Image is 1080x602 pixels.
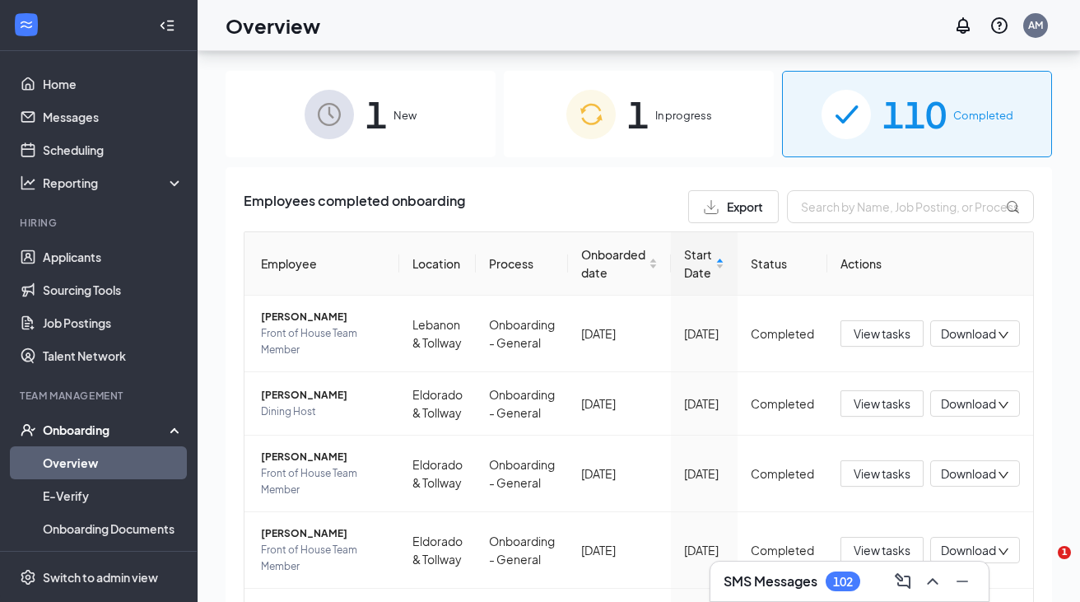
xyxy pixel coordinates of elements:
[998,399,1009,411] span: down
[261,325,386,358] span: Front of House Team Member
[399,372,476,436] td: Eldorado & Tollway
[43,569,158,586] div: Switch to admin view
[941,325,996,343] span: Download
[20,569,36,586] svg: Settings
[159,17,175,34] svg: Collapse
[882,86,947,142] span: 110
[953,107,1013,124] span: Completed
[893,572,913,591] svg: ComposeMessage
[941,465,996,483] span: Download
[43,545,184,578] a: Activity log
[684,324,724,343] div: [DATE]
[941,542,996,559] span: Download
[399,436,476,512] td: Eldorado & Tollway
[751,394,814,413] div: Completed
[827,232,1033,296] th: Actions
[43,133,184,166] a: Scheduling
[568,232,671,296] th: Onboarded date
[627,86,649,142] span: 1
[43,422,170,438] div: Onboarding
[20,175,36,191] svg: Analysis
[581,464,658,483] div: [DATE]
[949,568,975,595] button: Minimize
[724,572,817,590] h3: SMS Messages
[581,541,658,559] div: [DATE]
[738,232,827,296] th: Status
[684,245,712,282] span: Start Date
[854,464,910,483] span: View tasks
[476,296,568,372] td: Onboarding - General
[998,469,1009,481] span: down
[43,479,184,512] a: E-Verify
[261,309,386,325] span: [PERSON_NAME]
[953,16,973,35] svg: Notifications
[244,232,399,296] th: Employee
[43,240,184,273] a: Applicants
[655,107,712,124] span: In progress
[727,201,763,212] span: Export
[998,546,1009,558] span: down
[854,541,910,559] span: View tasks
[18,16,35,33] svg: WorkstreamLogo
[43,175,184,191] div: Reporting
[43,273,184,306] a: Sourcing Tools
[751,324,814,343] div: Completed
[399,296,476,372] td: Lebanon & Tollway
[581,324,658,343] div: [DATE]
[476,512,568,589] td: Onboarding - General
[20,216,180,230] div: Hiring
[20,422,36,438] svg: UserCheck
[1058,546,1071,559] span: 1
[43,306,184,339] a: Job Postings
[854,394,910,413] span: View tasks
[399,232,476,296] th: Location
[919,568,946,595] button: ChevronUp
[365,86,387,142] span: 1
[840,390,924,417] button: View tasks
[684,394,724,413] div: [DATE]
[952,572,972,591] svg: Minimize
[684,464,724,483] div: [DATE]
[840,320,924,347] button: View tasks
[787,190,1034,223] input: Search by Name, Job Posting, or Process
[989,16,1009,35] svg: QuestionInfo
[833,575,853,589] div: 102
[751,541,814,559] div: Completed
[20,389,180,403] div: Team Management
[261,387,386,404] span: [PERSON_NAME]
[840,537,924,563] button: View tasks
[43,446,184,479] a: Overview
[399,512,476,589] td: Eldorado & Tollway
[840,460,924,487] button: View tasks
[890,568,916,595] button: ComposeMessage
[688,190,779,223] button: Export
[244,190,465,223] span: Employees completed onboarding
[854,324,910,343] span: View tasks
[261,449,386,465] span: [PERSON_NAME]
[476,232,568,296] th: Process
[261,525,386,542] span: [PERSON_NAME]
[43,339,184,372] a: Talent Network
[43,68,184,100] a: Home
[43,512,184,545] a: Onboarding Documents
[751,464,814,483] div: Completed
[923,572,943,591] svg: ChevronUp
[476,436,568,512] td: Onboarding - General
[1024,546,1064,586] iframe: Intercom live chat
[43,100,184,133] a: Messages
[261,542,386,575] span: Front of House Team Member
[581,245,645,282] span: Onboarded date
[476,372,568,436] td: Onboarding - General
[941,395,996,413] span: Download
[684,541,724,559] div: [DATE]
[393,107,417,124] span: New
[261,465,386,498] span: Front of House Team Member
[1028,18,1043,32] div: AM
[581,394,658,413] div: [DATE]
[998,329,1009,341] span: down
[226,12,320,40] h1: Overview
[261,404,386,420] span: Dining Host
